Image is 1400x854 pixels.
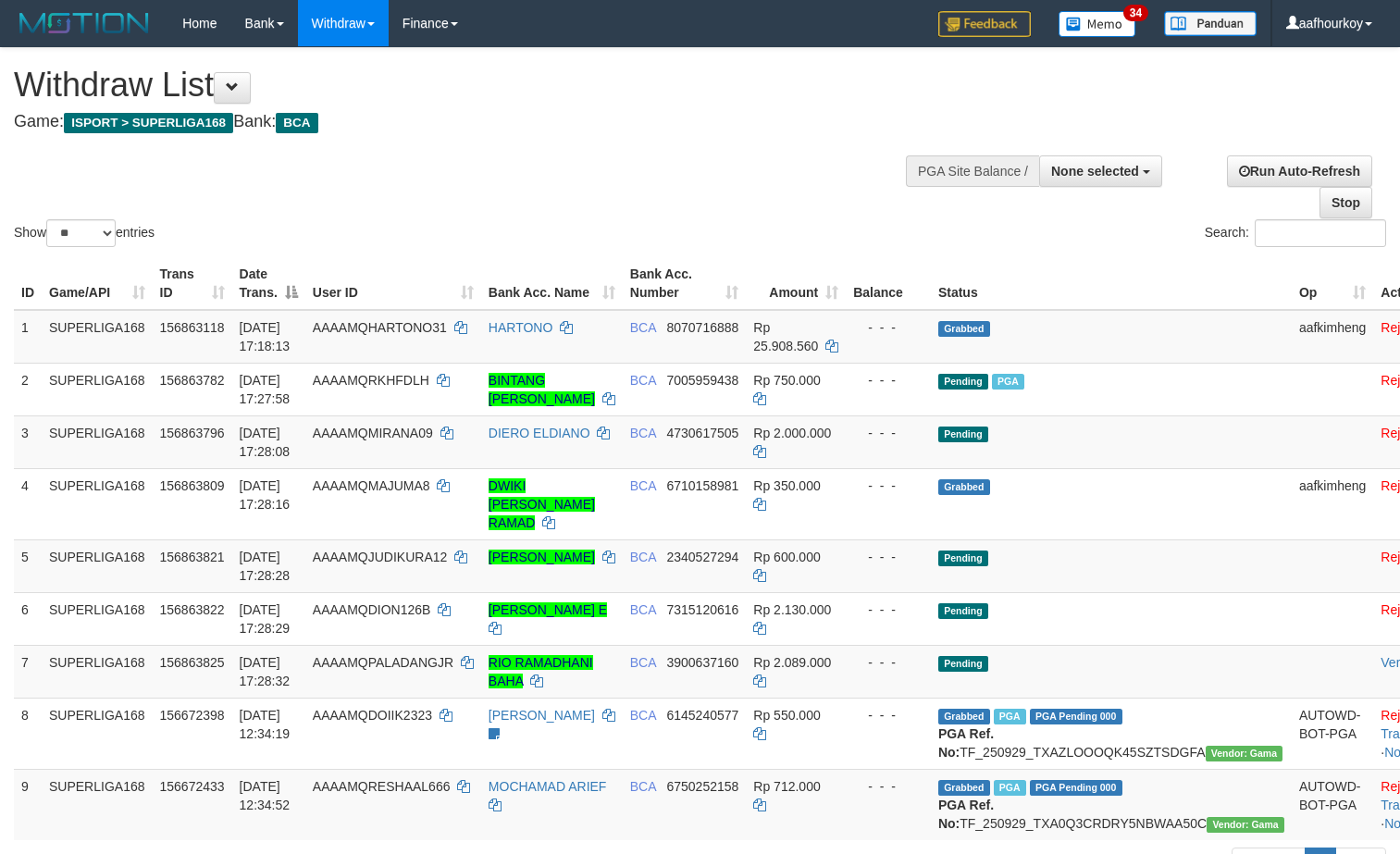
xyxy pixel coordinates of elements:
div: - - - [853,318,923,337]
td: SUPERLIGA168 [42,415,153,468]
div: - - - [853,777,923,796]
span: 34 [1123,5,1148,21]
div: PGA Site Balance / [906,155,1039,187]
span: Grabbed [938,479,990,495]
span: Copy 6145240577 to clipboard [666,708,738,723]
td: AUTOWD-BOT-PGA [1292,698,1373,769]
span: BCA [630,320,656,335]
span: 156863796 [160,426,225,440]
div: - - - [853,653,923,672]
span: BCA [630,708,656,723]
td: SUPERLIGA168 [42,468,153,539]
span: [DATE] 17:28:08 [240,426,291,459]
div: - - - [853,477,923,495]
div: - - - [853,371,923,390]
td: 5 [14,539,42,592]
a: MOCHAMAD ARIEF [489,779,607,794]
span: 156863118 [160,320,225,335]
a: [PERSON_NAME] [489,550,595,564]
span: 156672433 [160,779,225,794]
th: Op: activate to sort column ascending [1292,257,1373,310]
span: Pending [938,374,988,390]
span: AAAAMQMIRANA09 [313,426,433,440]
th: Trans ID: activate to sort column ascending [153,257,232,310]
span: [DATE] 17:18:13 [240,320,291,353]
a: Run Auto-Refresh [1227,155,1372,187]
h4: Game: Bank: [14,113,915,131]
span: Copy 7005959438 to clipboard [666,373,738,388]
span: BCA [630,655,656,670]
span: Rp 350.000 [753,478,820,493]
span: [DATE] 17:28:29 [240,602,291,636]
span: AAAAMQRKHFDLH [313,373,429,388]
a: RIO RAMADHANI BAHA [489,655,593,688]
span: Rp 550.000 [753,708,820,723]
td: AUTOWD-BOT-PGA [1292,769,1373,840]
span: [DATE] 12:34:52 [240,779,291,812]
span: Copy 6750252158 to clipboard [666,779,738,794]
span: Rp 750.000 [753,373,820,388]
td: 4 [14,468,42,539]
button: None selected [1039,155,1162,187]
span: AAAAMQHARTONO31 [313,320,447,335]
span: Grabbed [938,709,990,724]
span: BCA [630,478,656,493]
b: PGA Ref. No: [938,798,994,831]
a: DIERO ELDIANO [489,426,590,440]
div: - - - [853,600,923,619]
span: AAAAMQRESHAAL666 [313,779,451,794]
span: Rp 2.000.000 [753,426,831,440]
th: Bank Acc. Number: activate to sort column ascending [623,257,747,310]
td: aafkimheng [1292,468,1373,539]
span: Copy 6710158981 to clipboard [666,478,738,493]
h1: Withdraw List [14,67,915,104]
a: DWIKI [PERSON_NAME] RAMAD [489,478,595,530]
td: 6 [14,592,42,645]
a: HARTONO [489,320,553,335]
span: Pending [938,551,988,566]
span: Marked by aafsoycanthlai [994,709,1026,724]
td: SUPERLIGA168 [42,310,153,364]
a: BINTANG [PERSON_NAME] [489,373,595,406]
td: SUPERLIGA168 [42,769,153,840]
span: None selected [1051,164,1139,179]
span: [DATE] 17:28:16 [240,478,291,512]
a: Stop [1319,187,1372,218]
span: Rp 2.130.000 [753,602,831,617]
th: ID [14,257,42,310]
span: ISPORT > SUPERLIGA168 [64,113,233,133]
span: 156672398 [160,708,225,723]
span: [DATE] 17:28:28 [240,550,291,583]
span: AAAAMQPALADANGJR [313,655,453,670]
label: Search: [1205,219,1386,247]
span: Pending [938,603,988,619]
th: Amount: activate to sort column ascending [746,257,846,310]
span: Marked by aafsoycanthlai [994,780,1026,796]
span: AAAAMQDION126B [313,602,431,617]
select: Showentries [46,219,116,247]
a: [PERSON_NAME] [489,708,595,723]
span: 156863782 [160,373,225,388]
td: TF_250929_TXAZLOOOQK45SZTSDGFA [931,698,1292,769]
input: Search: [1255,219,1386,247]
span: Vendor URL: https://trx31.1velocity.biz [1207,817,1284,833]
span: 156863809 [160,478,225,493]
span: [DATE] 12:34:19 [240,708,291,741]
span: Rp 2.089.000 [753,655,831,670]
th: Date Trans.: activate to sort column descending [232,257,305,310]
div: - - - [853,706,923,724]
span: Grabbed [938,780,990,796]
img: MOTION_logo.png [14,9,155,37]
div: - - - [853,424,923,442]
span: Grabbed [938,321,990,337]
td: SUPERLIGA168 [42,698,153,769]
div: - - - [853,548,923,566]
td: SUPERLIGA168 [42,539,153,592]
th: Status [931,257,1292,310]
span: 156863821 [160,550,225,564]
span: BCA [276,113,317,133]
span: Pending [938,427,988,442]
a: [PERSON_NAME] E [489,602,607,617]
span: Rp 712.000 [753,779,820,794]
span: Copy 7315120616 to clipboard [666,602,738,617]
